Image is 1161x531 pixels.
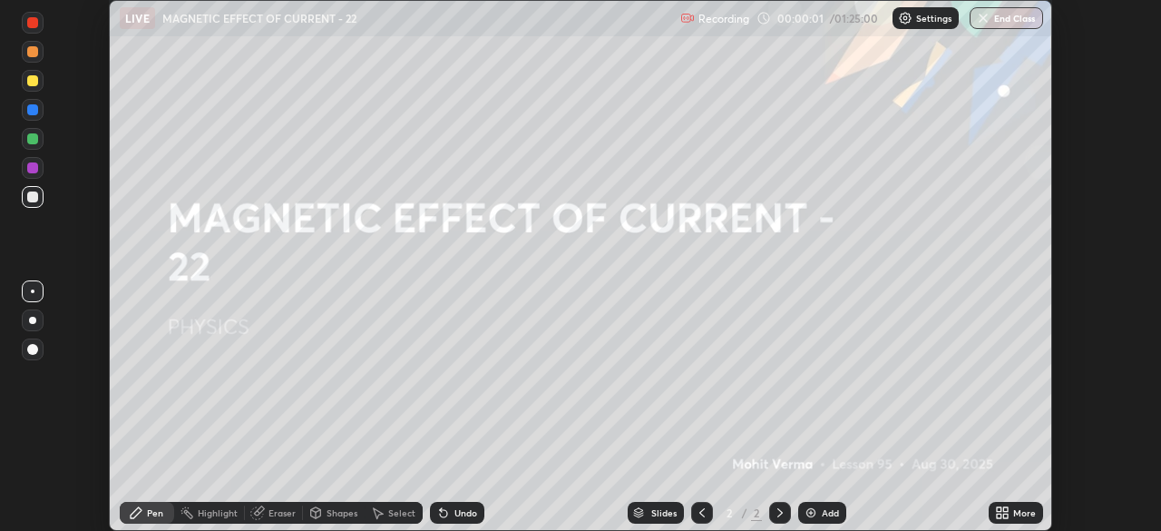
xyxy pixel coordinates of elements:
[898,11,912,25] img: class-settings-icons
[751,505,762,521] div: 2
[720,507,738,518] div: 2
[198,508,238,517] div: Highlight
[268,508,296,517] div: Eraser
[822,508,839,517] div: Add
[916,14,951,23] p: Settings
[742,507,747,518] div: /
[147,508,163,517] div: Pen
[651,508,677,517] div: Slides
[1013,508,1036,517] div: More
[388,508,415,517] div: Select
[680,11,695,25] img: recording.375f2c34.svg
[162,11,356,25] p: MAGNETIC EFFECT OF CURRENT - 22
[327,508,357,517] div: Shapes
[976,11,990,25] img: end-class-cross
[804,506,818,520] img: add-slide-button
[970,7,1043,29] button: End Class
[125,11,150,25] p: LIVE
[698,12,749,25] p: Recording
[454,508,477,517] div: Undo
